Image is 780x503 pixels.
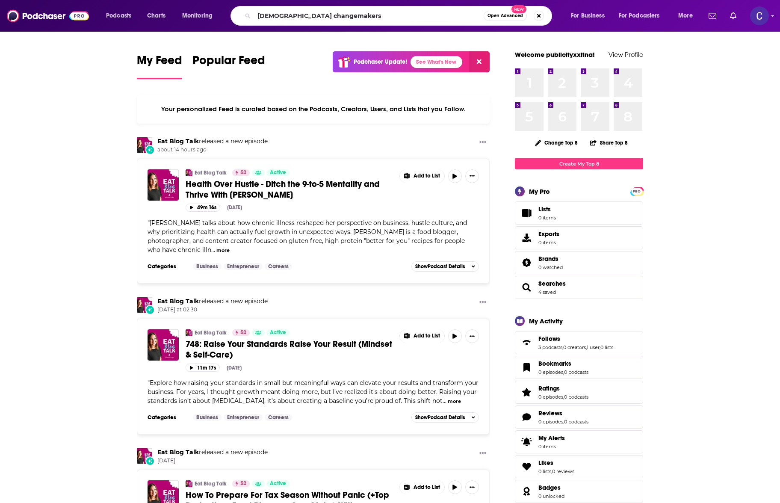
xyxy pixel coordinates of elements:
span: ... [211,246,215,254]
div: New Episode [145,456,155,466]
span: Likes [515,455,643,478]
a: 0 podcasts [564,394,588,400]
span: Brands [538,255,558,263]
div: My Activity [529,317,563,325]
a: 52 [232,329,250,336]
button: Show More Button [465,480,479,494]
a: 0 watched [538,264,563,270]
a: Health Over Hustle - Ditch the 9-to-5 Mentality and Thrive With [PERSON_NAME] [186,179,393,200]
div: Your personalized Feed is curated based on the Podcasts, Creators, Users, and Lists that you Follow. [137,95,490,124]
a: Ratings [538,385,588,392]
span: , [551,468,552,474]
span: Active [270,169,286,177]
img: website_grey.svg [14,22,21,29]
span: Follows [515,331,643,354]
span: Exports [538,230,559,238]
button: more [448,398,461,405]
span: [DATE] at 02:30 [157,306,268,314]
span: Logged in as publicityxxtina [750,6,769,25]
a: Careers [265,414,292,421]
a: Eat Blog Talk [195,329,227,336]
a: 0 episodes [538,369,563,375]
a: Careers [265,263,292,270]
span: Likes [538,459,553,467]
a: Eat Blog Talk [186,480,192,487]
span: [PERSON_NAME] talks about how chronic illness reshaped her perspective on business, hustle cultur... [148,219,467,254]
a: 3 podcasts [538,344,562,350]
div: New Episode [145,305,155,314]
button: Show More Button [400,169,444,183]
a: Exports [515,226,643,249]
button: Show profile menu [750,6,769,25]
button: Show More Button [465,169,479,183]
button: ShowPodcast Details [411,261,479,272]
span: , [563,369,564,375]
a: Active [266,480,290,487]
span: Explore how raising your standards in small but meaningful ways can elevate your results and tran... [148,379,479,405]
div: Search podcasts, credits, & more... [239,6,560,26]
span: , [563,419,564,425]
a: 52 [232,169,250,176]
span: PRO [632,188,642,195]
img: tab_domain_overview_orange.svg [23,50,30,56]
span: Popular Feed [192,53,265,73]
a: Business [193,263,222,270]
img: Eat Blog Talk [137,448,152,464]
a: My Alerts [515,430,643,453]
div: New Episode [145,145,155,154]
button: more [216,247,230,254]
button: open menu [565,9,615,23]
span: More [678,10,693,22]
span: 52 [240,169,246,177]
span: " [148,379,479,405]
span: Health Over Hustle - Ditch the 9-to-5 Mentality and Thrive With [PERSON_NAME] [186,179,380,200]
button: Show More Button [400,480,444,494]
span: Show Podcast Details [415,414,465,420]
a: Show notifications dropdown [705,9,720,23]
span: Add to List [414,484,440,491]
a: 0 lists [600,344,613,350]
img: Podchaser - Follow, Share and Rate Podcasts [7,8,89,24]
span: Lists [538,205,556,213]
span: Searches [515,276,643,299]
a: Brands [538,255,563,263]
span: 52 [240,328,246,337]
a: Reviews [518,411,535,423]
img: Eat Blog Talk [137,137,152,153]
a: Eat Blog Talk [157,137,199,145]
span: Podcasts [106,10,131,22]
a: 1 user [587,344,600,350]
span: Badges [515,480,643,503]
span: , [586,344,587,350]
button: ShowPodcast Details [411,412,479,423]
button: Show More Button [465,329,479,343]
span: 0 items [538,444,565,450]
button: open menu [672,9,703,23]
h3: released a new episode [157,297,268,305]
img: logo_orange.svg [14,14,21,21]
img: Eat Blog Talk [186,169,192,176]
span: Reviews [538,409,562,417]
a: Likes [538,459,574,467]
img: Health Over Hustle - Ditch the 9-to-5 Mentality and Thrive With Kim Cauti [148,169,179,201]
div: Keywords by Traffic [95,50,144,56]
span: Lists [518,207,535,219]
a: 0 episodes [538,394,563,400]
span: " [148,219,467,254]
a: 0 lists [538,468,551,474]
span: My Alerts [518,436,535,448]
a: 0 podcasts [564,369,588,375]
button: open menu [613,9,672,23]
div: Domain Overview [32,50,77,56]
a: Lists [515,201,643,225]
span: Active [270,328,286,337]
span: My Alerts [538,434,565,442]
a: Reviews [538,409,588,417]
a: 0 unlocked [538,493,564,499]
span: Bookmarks [538,360,571,367]
a: 52 [232,480,250,487]
img: 748: Raise Your Standards Raise Your Result (Mindset & Self-Care) [148,329,179,361]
